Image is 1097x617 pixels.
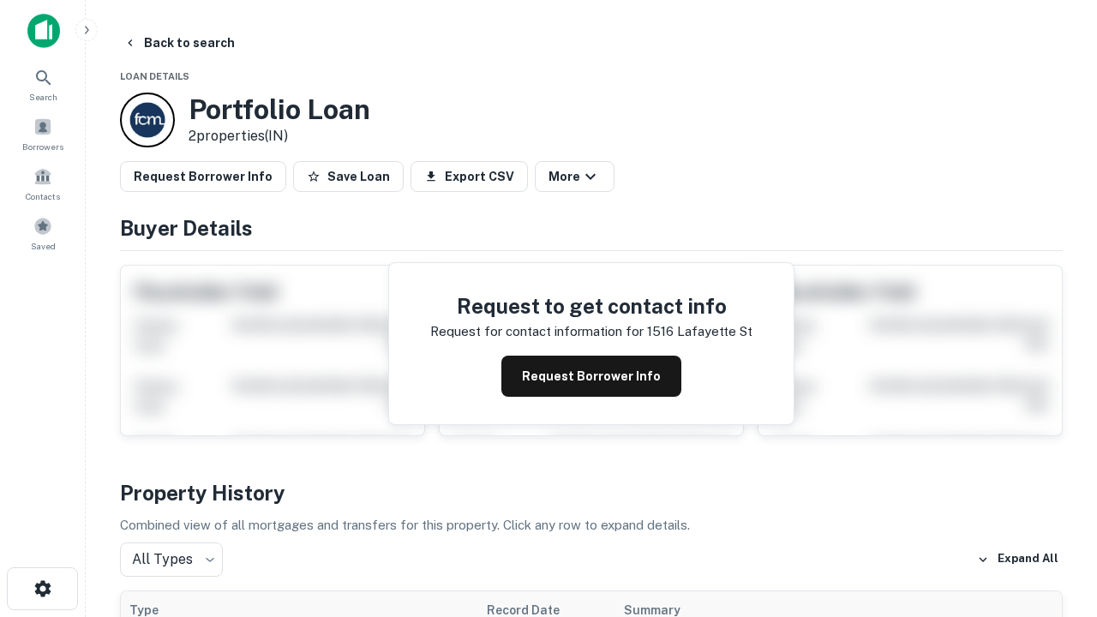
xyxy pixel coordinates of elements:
button: Request Borrower Info [120,161,286,192]
a: Borrowers [5,111,81,157]
button: More [535,161,614,192]
button: Save Loan [293,161,404,192]
span: Saved [31,239,56,253]
button: Export CSV [411,161,528,192]
h3: Portfolio Loan [189,93,370,126]
iframe: Chat Widget [1011,480,1097,562]
div: All Types [120,542,223,577]
p: Request for contact information for [430,321,644,342]
h4: Property History [120,477,1063,508]
a: Contacts [5,160,81,207]
a: Search [5,61,81,107]
img: capitalize-icon.png [27,14,60,48]
button: Expand All [973,547,1063,572]
button: Request Borrower Info [501,356,681,397]
button: Back to search [117,27,242,58]
p: Combined view of all mortgages and transfers for this property. Click any row to expand details. [120,515,1063,536]
span: Loan Details [120,71,189,81]
p: 1516 lafayette st [647,321,752,342]
h4: Request to get contact info [430,291,752,321]
span: Contacts [26,189,60,203]
span: Search [29,90,57,104]
h4: Buyer Details [120,213,1063,243]
p: 2 properties (IN) [189,126,370,147]
span: Borrowers [22,140,63,153]
a: Saved [5,210,81,256]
